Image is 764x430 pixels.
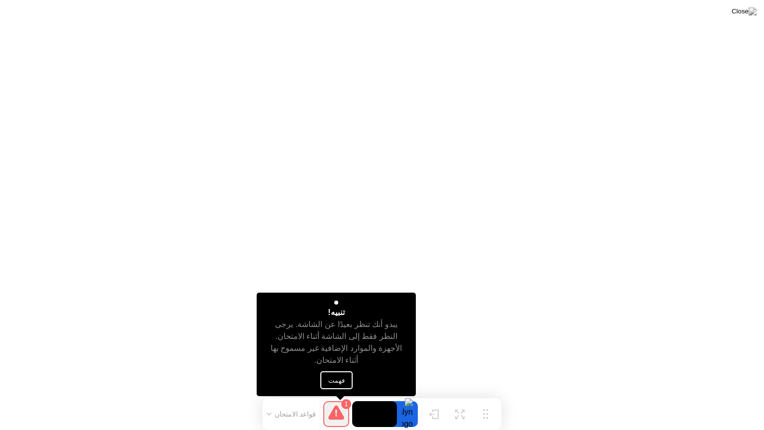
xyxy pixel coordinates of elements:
div: تنبيه! [328,307,344,319]
button: فهمت [320,371,353,389]
div: يبدو أنك تنظر بعيدًا عن الشاشة. يرجى النظر فقط إلى الشاشة أثناء الامتحان. الأجهزة والموارد الإضاف... [266,319,407,366]
button: قواعد الامتحان [264,410,319,419]
img: Close [732,7,757,15]
div: 1 [341,399,351,409]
